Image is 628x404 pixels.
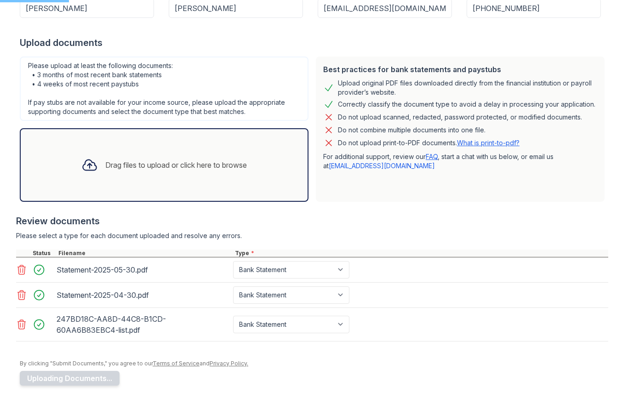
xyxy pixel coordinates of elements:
a: FAQ [426,153,438,160]
button: Uploading Documents... [20,371,120,386]
div: Statement-2025-04-30.pdf [57,288,229,302]
div: Review documents [16,215,608,228]
div: Drag files to upload or click here to browse [105,159,247,171]
div: Do not combine multiple documents into one file. [338,125,485,136]
div: Status [31,250,57,257]
div: Filename [57,250,233,257]
a: What is print-to-pdf? [457,139,520,147]
p: For additional support, review our , start a chat with us below, or email us at [323,152,597,171]
a: [EMAIL_ADDRESS][DOMAIN_NAME] [329,162,435,170]
div: Best practices for bank statements and paystubs [323,64,597,75]
div: 247BD18C-AA8D-44C8-B1CD-60AA6B83EBC4-list.pdf [57,312,229,337]
div: Statement-2025-05-30.pdf [57,262,229,277]
a: Privacy Policy. [210,360,248,367]
div: By clicking "Submit Documents," you agree to our and [20,360,608,367]
div: Please select a type for each document uploaded and resolve any errors. [16,231,608,240]
div: Do not upload scanned, redacted, password protected, or modified documents. [338,112,582,123]
div: Type [233,250,608,257]
p: Do not upload print-to-PDF documents. [338,138,520,148]
a: Terms of Service [153,360,200,367]
div: Please upload at least the following documents: • 3 months of most recent bank statements • 4 wee... [20,57,308,121]
div: Upload original PDF files downloaded directly from the financial institution or payroll provider’... [338,79,597,97]
div: Correctly classify the document type to avoid a delay in processing your application. [338,99,595,110]
div: Upload documents [20,36,608,49]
